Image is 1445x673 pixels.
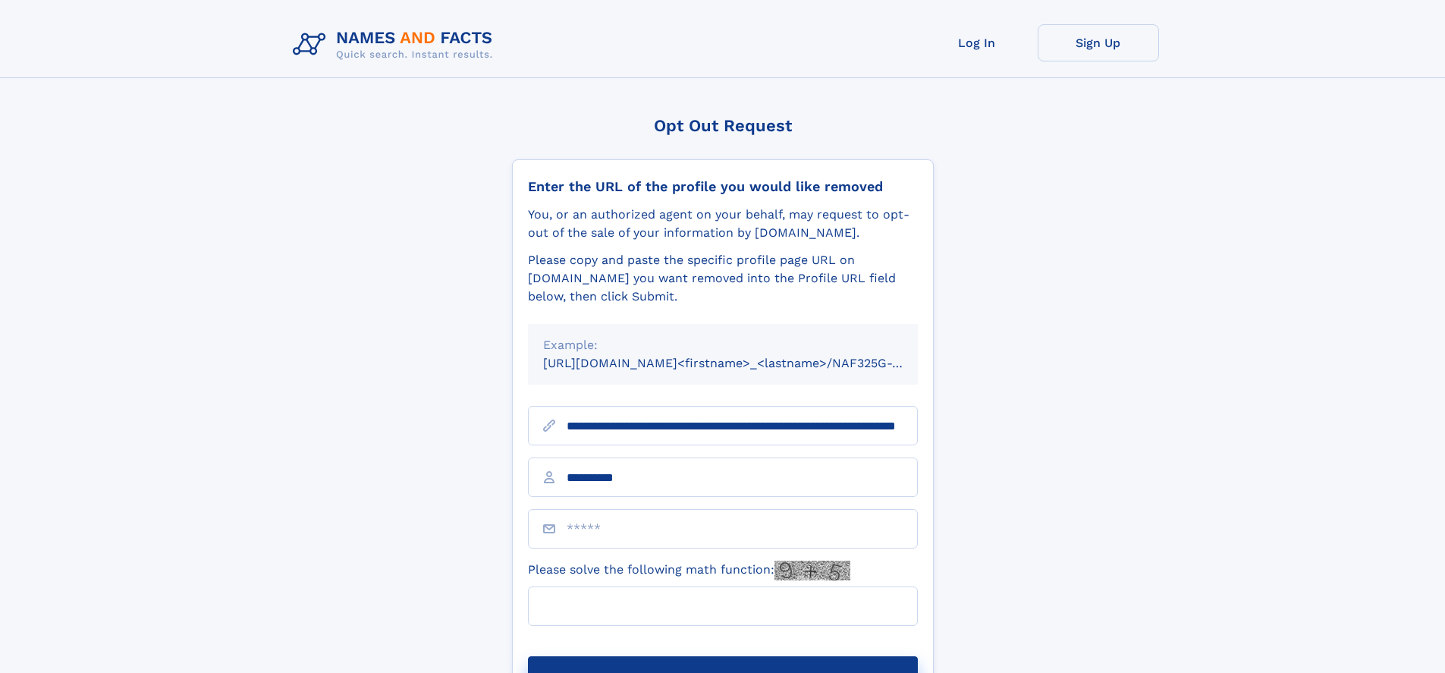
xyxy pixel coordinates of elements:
[287,24,505,65] img: Logo Names and Facts
[543,336,903,354] div: Example:
[528,251,918,306] div: Please copy and paste the specific profile page URL on [DOMAIN_NAME] you want removed into the Pr...
[512,116,934,135] div: Opt Out Request
[1038,24,1159,61] a: Sign Up
[916,24,1038,61] a: Log In
[528,561,850,580] label: Please solve the following math function:
[528,178,918,195] div: Enter the URL of the profile you would like removed
[543,356,947,370] small: [URL][DOMAIN_NAME]<firstname>_<lastname>/NAF325G-xxxxxxxx
[528,206,918,242] div: You, or an authorized agent on your behalf, may request to opt-out of the sale of your informatio...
